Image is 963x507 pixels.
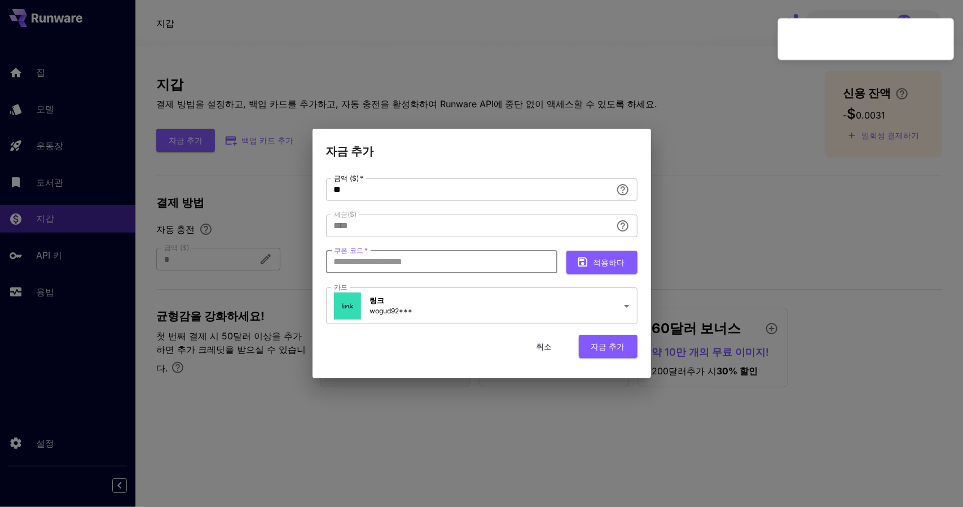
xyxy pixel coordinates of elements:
[326,145,374,158] font: 자금 추가
[537,342,552,351] font: 취소
[593,257,625,267] font: 적용하다
[591,342,625,351] font: 자금 추가
[579,335,637,358] button: 자금 추가
[334,283,348,291] font: 카드
[334,173,359,182] font: 금액 ($)
[519,335,570,358] button: 취소
[566,251,637,274] button: 적용하다
[370,296,385,305] font: 링크
[334,209,357,218] font: 세금($)
[334,246,363,254] font: 쿠폰 코드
